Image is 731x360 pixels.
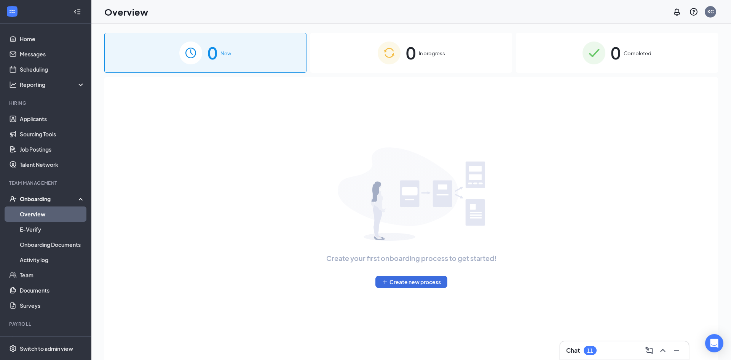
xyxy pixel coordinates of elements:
[20,81,85,88] div: Reporting
[20,111,85,126] a: Applicants
[20,345,73,352] div: Switch to admin view
[689,7,698,16] svg: QuestionInfo
[587,347,593,354] div: 11
[611,40,621,66] span: 0
[20,157,85,172] a: Talent Network
[20,332,85,347] a: PayrollCrown
[104,5,148,18] h1: Overview
[624,50,651,57] span: Completed
[20,237,85,252] a: Onboarding Documents
[326,253,496,264] span: Create your first onboarding process to get started!
[20,126,85,142] a: Sourcing Tools
[382,279,388,285] svg: Plus
[8,8,16,15] svg: WorkstreamLogo
[20,62,85,77] a: Scheduling
[20,298,85,313] a: Surveys
[419,50,445,57] span: In progress
[20,267,85,283] a: Team
[20,206,85,222] a: Overview
[566,346,580,355] h3: Chat
[672,346,681,355] svg: Minimize
[20,222,85,237] a: E-Verify
[9,81,17,88] svg: Analysis
[670,344,683,357] button: Minimize
[9,321,83,327] div: Payroll
[9,195,17,203] svg: UserCheck
[20,46,85,62] a: Messages
[672,7,682,16] svg: Notifications
[20,283,85,298] a: Documents
[657,344,669,357] button: ChevronUp
[9,345,17,352] svg: Settings
[643,344,655,357] button: ComposeMessage
[9,180,83,186] div: Team Management
[645,346,654,355] svg: ComposeMessage
[705,334,723,352] div: Open Intercom Messenger
[220,50,231,57] span: New
[9,100,83,106] div: Hiring
[707,8,714,15] div: KC
[73,8,81,16] svg: Collapse
[375,276,447,288] button: PlusCreate new process
[20,142,85,157] a: Job Postings
[406,40,416,66] span: 0
[20,252,85,267] a: Activity log
[20,195,78,203] div: Onboarding
[20,31,85,46] a: Home
[207,40,217,66] span: 0
[658,346,667,355] svg: ChevronUp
